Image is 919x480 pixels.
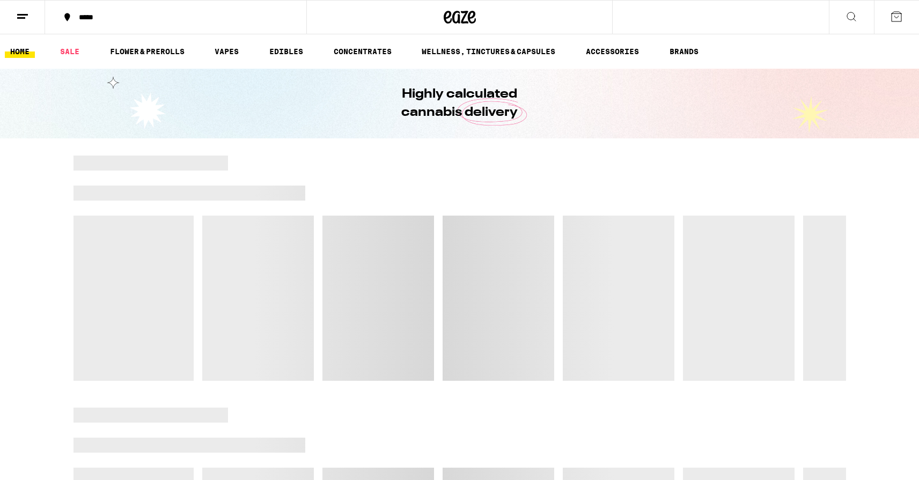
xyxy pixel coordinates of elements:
[105,45,190,58] a: FLOWER & PREROLLS
[371,85,548,122] h1: Highly calculated cannabis delivery
[664,45,704,58] a: BRANDS
[5,45,35,58] a: HOME
[328,45,397,58] a: CONCENTRATES
[580,45,644,58] a: ACCESSORIES
[264,45,308,58] a: EDIBLES
[209,45,244,58] a: VAPES
[55,45,85,58] a: SALE
[416,45,561,58] a: WELLNESS, TINCTURES & CAPSULES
